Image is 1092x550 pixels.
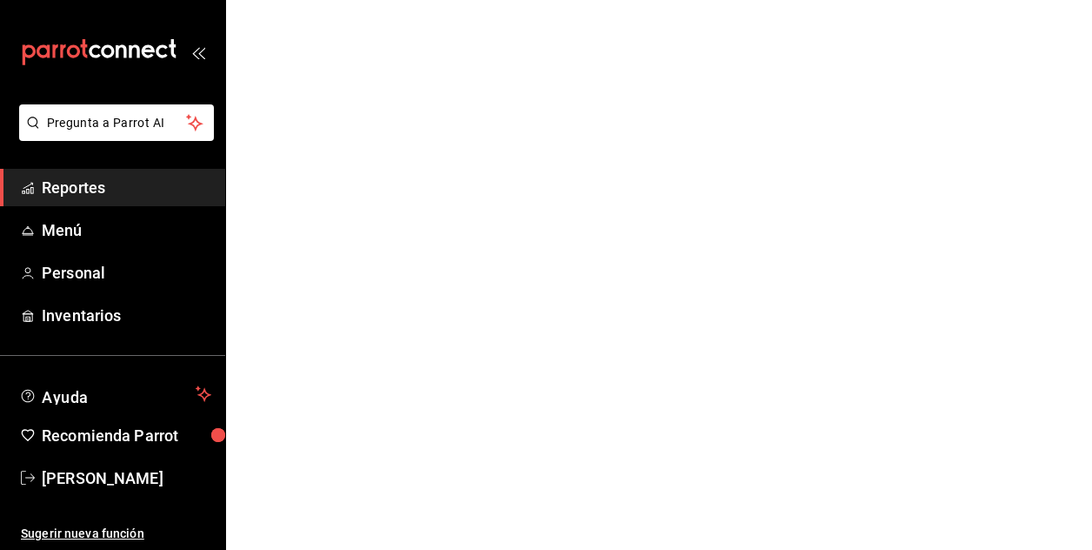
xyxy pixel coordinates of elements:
[42,264,105,282] font: Personal
[42,221,83,239] font: Menú
[42,384,189,405] span: Ayuda
[42,426,178,445] font: Recomienda Parrot
[12,126,214,144] a: Pregunta a Parrot AI
[19,104,214,141] button: Pregunta a Parrot AI
[47,114,187,132] span: Pregunta a Parrot AI
[42,306,121,325] font: Inventarios
[42,469,163,487] font: [PERSON_NAME]
[42,178,105,197] font: Reportes
[21,527,144,540] font: Sugerir nueva función
[191,45,205,59] button: open_drawer_menu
